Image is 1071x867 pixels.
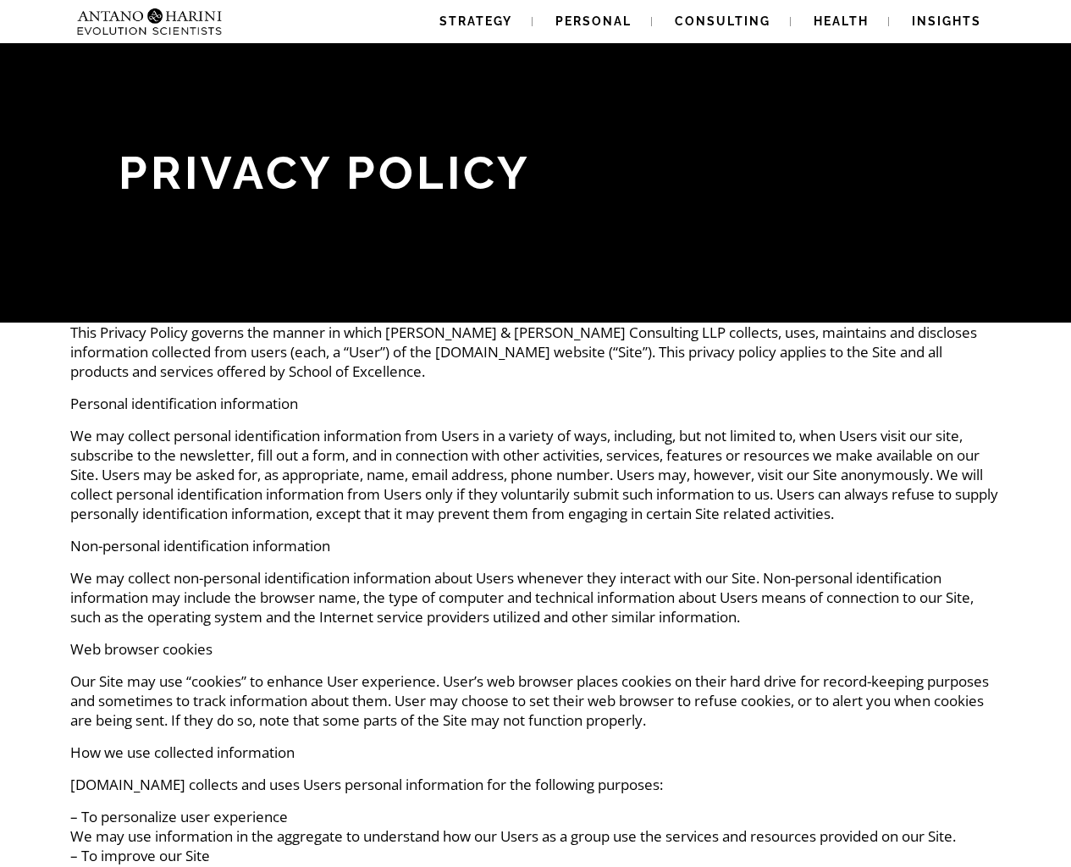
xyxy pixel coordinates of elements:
p: [DOMAIN_NAME] collects and uses Users personal information for the following purposes: [70,775,1002,794]
p: We may collect personal identification information from Users in a variety of ways, including, bu... [70,426,1002,523]
p: This Privacy Policy governs the manner in which [PERSON_NAME] & [PERSON_NAME] Consulting LLP coll... [70,323,1002,381]
span: Privacy Policy [119,146,531,200]
span: Insights [912,14,981,28]
span: Consulting [675,14,770,28]
p: We may collect non-personal identification information about Users whenever they interact with ou... [70,568,1002,627]
p: Non-personal identification information [70,536,1002,555]
p: Our Site may use “cookies” to enhance User experience. User’s web browser places cookies on their... [70,671,1002,730]
p: Personal identification information [70,394,1002,413]
span: Strategy [439,14,512,28]
span: Personal [555,14,632,28]
p: Web browser cookies [70,639,1002,659]
span: Health [814,14,869,28]
p: How we use collected information [70,743,1002,762]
